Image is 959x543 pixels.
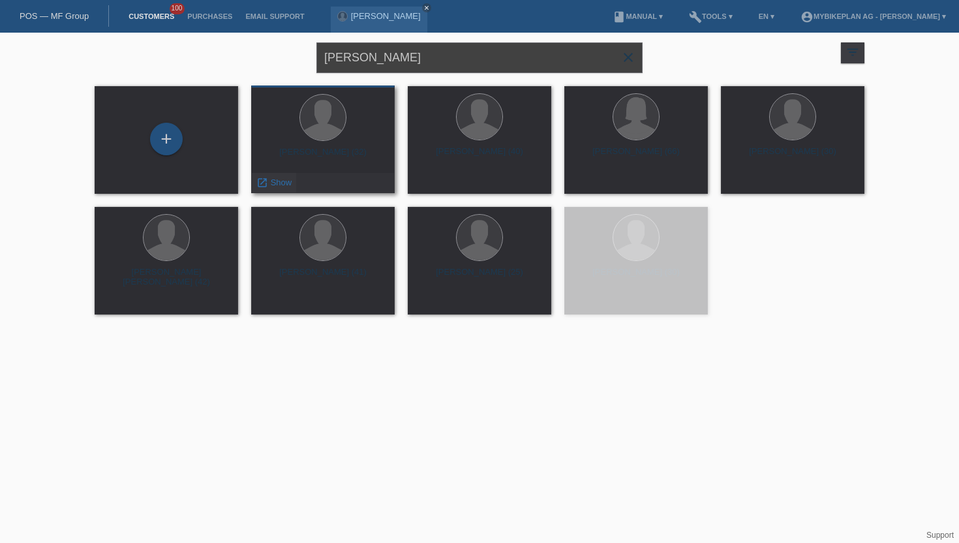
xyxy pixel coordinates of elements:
i: book [613,10,626,23]
div: [PERSON_NAME] (40) [418,146,541,167]
div: [PERSON_NAME] (30) [575,267,697,288]
i: launch [256,177,268,189]
a: POS — MF Group [20,11,89,21]
i: filter_list [845,45,860,59]
div: [PERSON_NAME] (25) [418,267,541,288]
a: buildTools ▾ [682,12,739,20]
div: [PERSON_NAME] (41) [262,267,384,288]
div: Add customer [151,128,182,150]
div: [PERSON_NAME] (66) [575,146,697,167]
i: close [620,50,636,65]
a: account_circleMybikeplan AG - [PERSON_NAME] ▾ [794,12,952,20]
a: close [422,3,431,12]
a: EN ▾ [752,12,781,20]
div: [PERSON_NAME] [PERSON_NAME] (42) [105,267,228,288]
a: Email Support [239,12,311,20]
i: close [423,5,430,11]
span: Show [271,178,292,187]
div: [PERSON_NAME] (30) [731,146,854,167]
input: Search... [316,42,643,73]
a: Support [926,531,954,540]
a: Purchases [181,12,239,20]
span: 100 [170,3,185,14]
a: Customers [122,12,181,20]
a: launch Show [256,178,292,187]
a: bookManual ▾ [606,12,669,20]
div: [PERSON_NAME] (32) [262,147,384,168]
i: account_circle [800,10,814,23]
i: build [689,10,702,23]
a: [PERSON_NAME] [351,11,421,21]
